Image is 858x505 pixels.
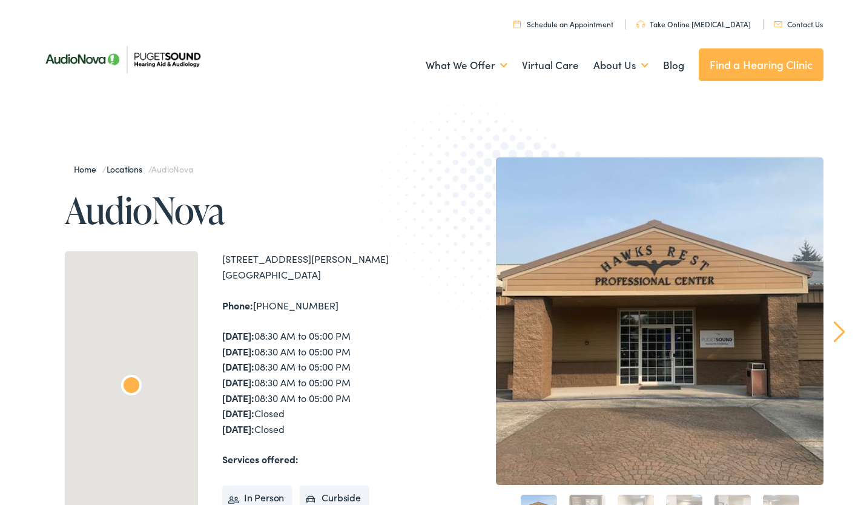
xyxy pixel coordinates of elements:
[513,20,521,28] img: utility icon
[593,43,648,88] a: About Us
[65,190,429,230] h1: AudioNova
[222,345,254,358] strong: [DATE]:
[774,19,823,29] a: Contact Us
[222,391,254,404] strong: [DATE]:
[74,163,102,175] a: Home
[774,21,782,27] img: utility icon
[222,251,429,282] div: [STREET_ADDRESS][PERSON_NAME] [GEOGRAPHIC_DATA]
[222,299,253,312] strong: Phone:
[222,328,429,437] div: 08:30 AM to 05:00 PM 08:30 AM to 05:00 PM 08:30 AM to 05:00 PM 08:30 AM to 05:00 PM 08:30 AM to 0...
[151,163,193,175] span: AudioNova
[636,21,645,28] img: utility icon
[222,422,254,435] strong: [DATE]:
[107,163,148,175] a: Locations
[513,19,613,29] a: Schedule an Appointment
[222,329,254,342] strong: [DATE]:
[426,43,507,88] a: What We Offer
[112,368,151,406] div: AudioNova
[636,19,751,29] a: Take Online [MEDICAL_DATA]
[699,48,824,81] a: Find a Hearing Clinic
[663,43,684,88] a: Blog
[222,406,254,420] strong: [DATE]:
[522,43,579,88] a: Virtual Care
[834,321,845,343] a: Next
[74,163,193,175] span: / /
[222,360,254,373] strong: [DATE]:
[222,375,254,389] strong: [DATE]:
[222,298,429,314] div: [PHONE_NUMBER]
[222,452,299,466] strong: Services offered:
